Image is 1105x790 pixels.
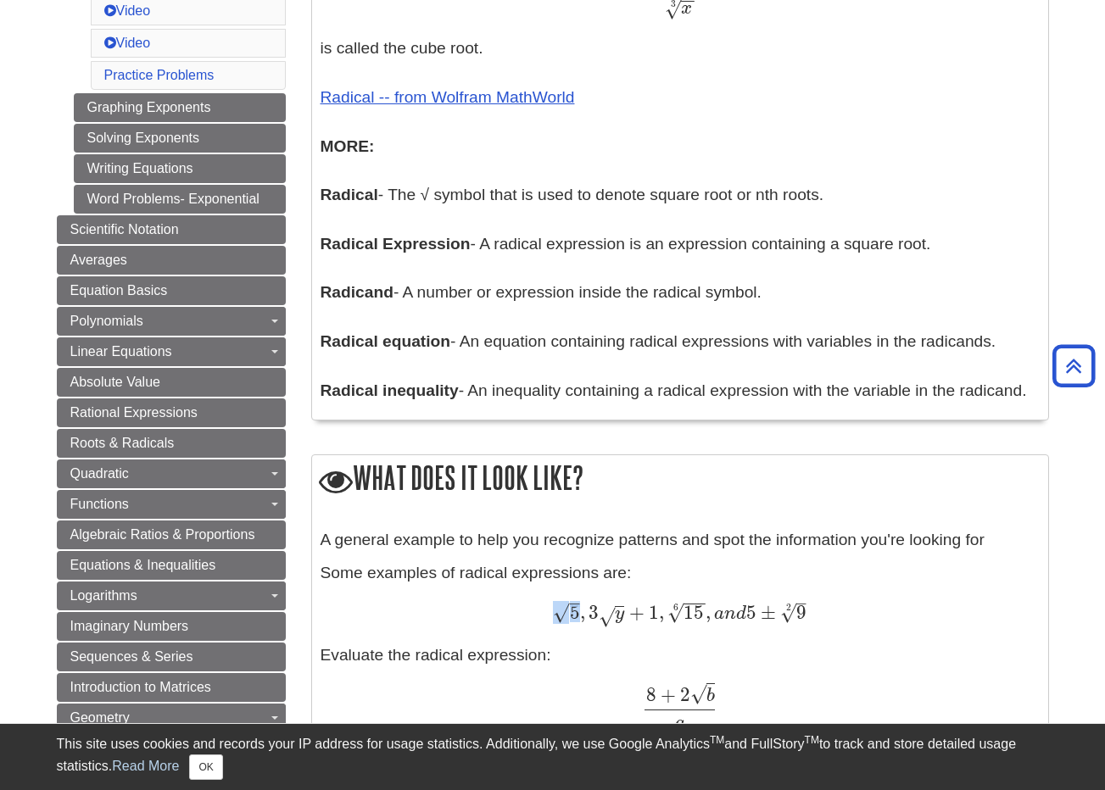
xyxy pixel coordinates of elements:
span: Rational Expressions [70,405,198,420]
b: Radical Expression [321,235,471,253]
span: , [659,601,664,624]
sup: TM [710,734,724,746]
span: 2 [676,683,690,706]
a: Averages [57,246,286,275]
b: Radical [321,186,378,203]
a: Word Problems- Exponential [74,185,286,214]
span: Linear Equations [70,344,172,359]
b: Radical inequality [321,381,459,399]
span: Sequences & Series [70,649,193,664]
span: 3 [585,601,599,624]
a: Video [104,36,151,50]
span: √ [690,682,706,705]
span: Averages [70,253,127,267]
span: Equations & Inequalities [70,558,216,572]
span: Logarithms [70,588,137,603]
span: – [570,592,580,615]
a: Absolute Value [57,368,286,397]
a: Rational Expressions [57,398,286,427]
span: y [615,604,624,623]
span: n [724,604,736,623]
sup: TM [805,734,819,746]
span: Algebraic Ratios & Proportions [70,527,255,542]
a: Quadratic [57,459,286,488]
span: √ [780,601,796,624]
b: MORE: [321,137,375,155]
span: Equation Basics [70,283,168,298]
span: – [796,592,806,615]
a: Roots & Radicals [57,429,286,458]
h2: What does it look like? [312,455,1048,503]
a: Polynomials [57,307,286,336]
button: Close [189,754,222,780]
span: d [736,604,746,623]
a: Practice Problems [104,68,215,82]
a: Geometry [57,704,286,732]
span: 15 [684,601,704,624]
a: Back to Top [1046,354,1101,377]
a: Equation Basics [57,276,286,305]
b: Radical equation [321,332,451,350]
a: Equations & Inequalities [57,551,286,580]
span: Introduction to Matrices [70,680,211,694]
a: Radical -- from Wolfram MathWorld [321,88,575,106]
a: Solving Exponents [74,124,286,153]
a: Algebraic Ratios & Proportions [57,520,286,549]
span: 1 [645,601,659,624]
span: 5 [746,601,756,624]
a: Imaginary Numbers [57,612,286,641]
span: 2 [786,602,791,613]
span: Polynomials [70,314,143,328]
span: Roots & Radicals [70,436,175,450]
a: Read More [112,759,179,773]
span: , [580,601,585,624]
span: ± [756,601,776,624]
span: Imaginary Numbers [70,619,189,633]
span: , [706,601,711,624]
div: This site uses cookies and records your IP address for usage statistics. Additionally, we use Goo... [57,734,1049,780]
span: + [625,601,645,624]
a: Scientific Notation [57,215,286,244]
span: Quadratic [70,466,129,481]
span: 5 [570,601,580,624]
a: Linear Equations [57,337,286,366]
span: 6 [673,602,678,613]
span: √ [667,601,684,624]
span: √ [553,601,569,624]
a: Writing Equations [74,154,286,183]
a: Logarithms [57,581,286,610]
span: Scientific Notation [70,222,179,236]
a: Functions [57,490,286,519]
span: Geometry [70,710,130,725]
b: Radicand [321,283,393,301]
span: + [656,683,676,706]
span: Functions [70,497,129,511]
a: Video [104,3,151,18]
span: b [706,687,715,705]
a: Introduction to Matrices [57,673,286,702]
span: 9 [796,601,806,624]
span: Absolute Value [70,375,160,389]
span: √ [599,605,615,628]
span: a [711,604,724,623]
a: Graphing Exponents [74,93,286,122]
span: 8 [646,683,656,706]
a: Sequences & Series [57,643,286,671]
p: A general example to help you recognize patterns and spot the information you're looking for [321,528,1040,553]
